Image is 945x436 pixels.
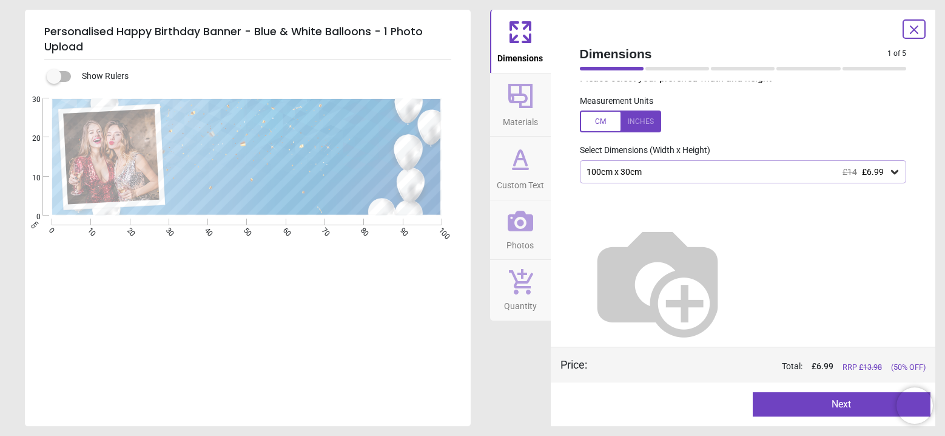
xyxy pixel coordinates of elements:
[490,73,551,137] button: Materials
[506,234,534,252] span: Photos
[896,387,933,424] iframe: Brevo live chat
[497,174,544,192] span: Custom Text
[862,167,884,177] span: £6.99
[753,392,930,417] button: Next
[490,10,551,73] button: Dimensions
[44,19,451,60] h5: Personalised Happy Birthday Banner - Blue & White Balloons - 1 Photo Upload
[490,137,551,200] button: Custom Text
[490,200,551,260] button: Photos
[842,167,857,177] span: £14
[605,361,926,373] div: Total:
[580,45,888,63] span: Dimensions
[490,260,551,321] button: Quantity
[812,361,833,373] span: £
[887,49,906,59] span: 1 of 5
[570,145,710,157] label: Select Dimensions (Width x Height)
[842,362,882,373] span: RRP
[560,357,587,372] div: Price :
[18,134,41,144] span: 20
[18,95,41,105] span: 30
[580,95,653,107] label: Measurement Units
[497,47,543,65] span: Dimensions
[585,167,889,177] div: 100cm x 30cm
[504,295,537,313] span: Quantity
[816,361,833,371] span: 6.99
[18,173,41,183] span: 10
[859,363,882,372] span: £ 13.98
[18,212,41,222] span: 0
[503,111,538,129] span: Materials
[891,362,926,373] span: (50% OFF)
[54,69,471,84] div: Show Rulers
[580,203,735,358] img: Helper for size comparison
